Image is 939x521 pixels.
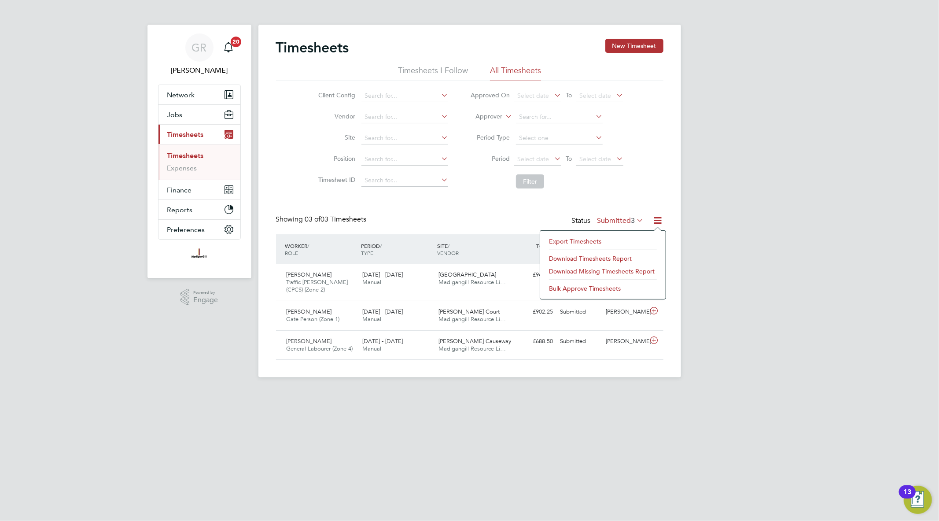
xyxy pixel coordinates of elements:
[516,174,544,188] button: Filter
[287,271,332,278] span: [PERSON_NAME]
[362,345,381,352] span: Manual
[361,249,373,256] span: TYPE
[180,289,218,306] a: Powered byEngage
[579,92,611,100] span: Select date
[362,315,381,323] span: Manual
[470,133,510,141] label: Period Type
[158,33,241,76] a: GR[PERSON_NAME]
[572,215,646,227] div: Status
[361,111,448,123] input: Search for...
[361,132,448,144] input: Search for...
[435,238,511,261] div: SITE
[563,89,574,101] span: To
[463,112,502,121] label: Approver
[316,91,355,99] label: Client Config
[158,85,240,104] button: Network
[602,334,648,349] div: [PERSON_NAME]
[602,305,648,319] div: [PERSON_NAME]
[276,215,368,224] div: Showing
[437,249,459,256] span: VENDOR
[903,492,911,503] div: 13
[545,282,661,295] li: Bulk Approve Timesheets
[158,248,241,262] a: Go to home page
[438,278,506,286] span: Madigangill Resource Li…
[398,65,468,81] li: Timesheets I Follow
[147,25,251,278] nav: Main navigation
[167,206,193,214] span: Reports
[545,235,661,248] li: Export Timesheets
[305,215,321,224] span: 03 of
[516,132,603,144] input: Select one
[167,151,204,160] a: Timesheets
[167,130,204,139] span: Timesheets
[361,90,448,102] input: Search for...
[192,42,207,53] span: GR
[287,337,332,345] span: [PERSON_NAME]
[904,486,932,514] button: Open Resource Center, 13 new notifications
[597,216,644,225] label: Submitted
[167,225,205,234] span: Preferences
[537,242,552,249] span: TOTAL
[362,271,403,278] span: [DATE] - [DATE]
[285,249,298,256] span: ROLE
[438,345,506,352] span: Madigangill Resource Li…
[490,65,541,81] li: All Timesheets
[362,337,403,345] span: [DATE] - [DATE]
[193,296,218,304] span: Engage
[158,144,240,180] div: Timesheets
[193,289,218,296] span: Powered by
[438,271,496,278] span: [GEOGRAPHIC_DATA]
[438,315,506,323] span: Madigangill Resource Li…
[158,180,240,200] button: Finance
[511,334,557,349] div: £688.50
[167,91,195,99] span: Network
[220,33,237,62] a: 20
[361,174,448,187] input: Search for...
[305,215,367,224] span: 03 Timesheets
[631,216,635,225] span: 3
[359,238,435,261] div: PERIOD
[308,242,309,249] span: /
[287,315,340,323] span: Gate Person (Zone 1)
[557,305,603,319] div: Submitted
[231,37,241,47] span: 20
[167,186,192,194] span: Finance
[158,65,241,76] span: Goncalo Rodrigues
[316,155,355,163] label: Position
[316,112,355,120] label: Vendor
[361,153,448,166] input: Search for...
[158,125,240,144] button: Timesheets
[287,345,353,352] span: General Labourer (Zone 4)
[563,153,574,164] span: To
[316,133,355,141] label: Site
[516,111,603,123] input: Search for...
[287,278,348,293] span: Traffic [PERSON_NAME] (CPCS) (Zone 2)
[517,155,549,163] span: Select date
[189,248,209,262] img: madigangill-logo-retina.png
[438,308,500,315] span: [PERSON_NAME] Court
[158,200,240,219] button: Reports
[557,334,603,349] div: Submitted
[448,242,449,249] span: /
[167,164,197,172] a: Expenses
[276,39,349,56] h2: Timesheets
[362,278,381,286] span: Manual
[316,176,355,184] label: Timesheet ID
[517,92,549,100] span: Select date
[167,111,183,119] span: Jobs
[158,220,240,239] button: Preferences
[158,105,240,124] button: Jobs
[283,238,359,261] div: WORKER
[362,308,403,315] span: [DATE] - [DATE]
[545,265,661,277] li: Download Missing Timesheets Report
[287,308,332,315] span: [PERSON_NAME]
[511,305,557,319] div: £902.25
[511,268,557,282] div: £940.53
[438,337,511,345] span: [PERSON_NAME] Causeway
[470,155,510,163] label: Period
[470,91,510,99] label: Approved On
[380,242,382,249] span: /
[545,252,661,265] li: Download Timesheets Report
[605,39,663,53] button: New Timesheet
[579,155,611,163] span: Select date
